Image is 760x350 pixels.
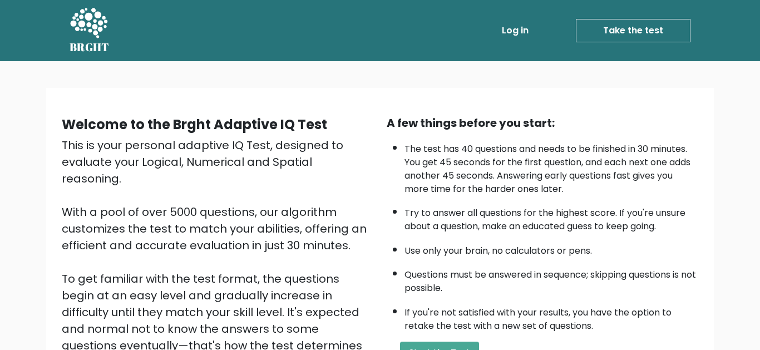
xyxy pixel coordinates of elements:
[576,19,690,42] a: Take the test
[404,239,698,258] li: Use only your brain, no calculators or pens.
[404,137,698,196] li: The test has 40 questions and needs to be finished in 30 minutes. You get 45 seconds for the firs...
[497,19,533,42] a: Log in
[70,41,110,54] h5: BRGHT
[404,201,698,233] li: Try to answer all questions for the highest score. If you're unsure about a question, make an edu...
[70,4,110,57] a: BRGHT
[387,115,698,131] div: A few things before you start:
[404,300,698,333] li: If you're not satisfied with your results, you have the option to retake the test with a new set ...
[62,115,327,134] b: Welcome to the Brght Adaptive IQ Test
[404,263,698,295] li: Questions must be answered in sequence; skipping questions is not possible.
